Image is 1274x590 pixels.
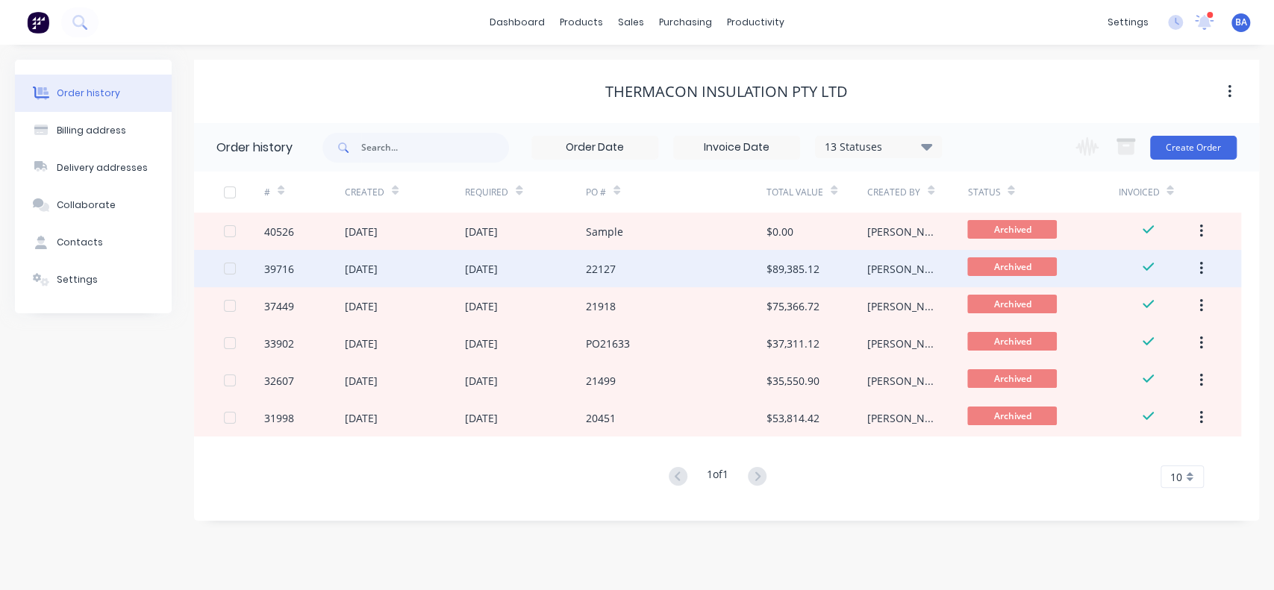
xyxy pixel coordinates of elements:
div: Billing address [57,124,126,137]
div: 21918 [586,298,616,314]
div: PO # [586,186,606,199]
button: Delivery addresses [15,149,172,186]
div: [PERSON_NAME] [867,410,938,426]
img: Factory [27,11,49,34]
div: 13 Statuses [816,139,941,155]
div: Invoiced [1118,186,1159,199]
div: [PERSON_NAME] [867,224,938,239]
span: BA [1235,16,1247,29]
button: Contacts [15,224,172,261]
div: [DATE] [465,298,498,314]
div: 39716 [264,261,294,277]
span: Archived [967,295,1057,313]
div: 1 of 1 [707,466,728,488]
div: $53,814.42 [766,410,819,426]
div: Total Value [766,186,823,199]
div: [PERSON_NAME] [867,336,938,351]
div: Settings [57,273,98,286]
input: Invoice Date [674,136,799,159]
input: Order Date [532,136,658,159]
div: Collaborate [57,198,116,212]
div: Status [967,186,1000,199]
div: Invoiced [1118,172,1199,213]
div: 32607 [264,373,294,389]
div: [DATE] [345,373,378,389]
div: $89,385.12 [766,261,819,277]
button: Order history [15,75,172,112]
a: dashboard [482,11,552,34]
div: PO # [586,172,766,213]
div: Required [465,172,586,213]
div: PO21633 [586,336,630,351]
div: Created [345,186,384,199]
div: # [264,186,270,199]
div: # [264,172,345,213]
span: Archived [967,257,1057,276]
div: Required [465,186,508,199]
div: Sample [586,224,623,239]
div: [DATE] [345,261,378,277]
div: 33902 [264,336,294,351]
div: Total Value [766,172,867,213]
div: Created [345,172,466,213]
span: Archived [967,220,1057,239]
button: Create Order [1150,136,1237,160]
button: Billing address [15,112,172,149]
div: 37449 [264,298,294,314]
button: Collaborate [15,186,172,224]
div: 21499 [586,373,616,389]
div: Created By [867,172,968,213]
div: purchasing [652,11,719,34]
div: Order history [216,139,293,157]
div: [DATE] [345,410,378,426]
div: 31998 [264,410,294,426]
div: Created By [867,186,920,199]
span: Archived [967,332,1057,351]
div: products [552,11,611,34]
div: Order history [57,87,120,100]
div: 20451 [586,410,616,426]
span: Archived [967,369,1057,388]
div: productivity [719,11,792,34]
div: [PERSON_NAME] [867,261,938,277]
div: [DATE] [465,410,498,426]
div: [DATE] [345,336,378,351]
div: [DATE] [465,261,498,277]
div: Thermacon Insulation Pty Ltd [605,83,848,101]
div: [DATE] [465,336,498,351]
div: $37,311.12 [766,336,819,351]
div: [DATE] [465,373,498,389]
div: 40526 [264,224,294,239]
div: Contacts [57,236,103,249]
div: settings [1100,11,1156,34]
div: [DATE] [345,298,378,314]
div: [PERSON_NAME] [867,298,938,314]
span: Archived [967,407,1057,425]
button: Settings [15,261,172,298]
div: [DATE] [345,224,378,239]
div: sales [611,11,652,34]
div: $0.00 [766,224,793,239]
div: $75,366.72 [766,298,819,314]
input: Search... [361,133,509,163]
div: $35,550.90 [766,373,819,389]
div: [PERSON_NAME] [867,373,938,389]
span: 10 [1170,469,1182,485]
div: 22127 [586,261,616,277]
div: Delivery addresses [57,161,148,175]
div: [DATE] [465,224,498,239]
div: Status [967,172,1118,213]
